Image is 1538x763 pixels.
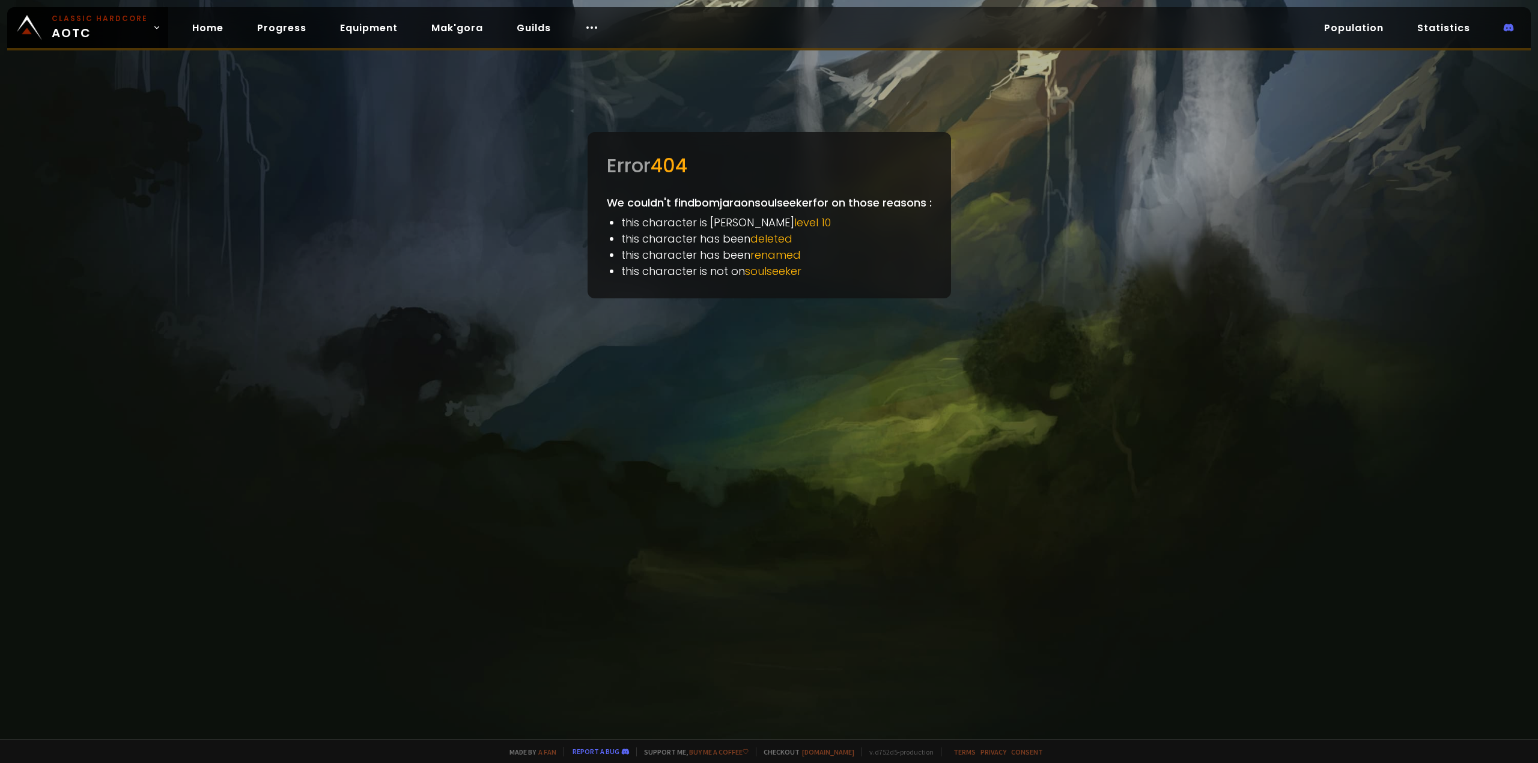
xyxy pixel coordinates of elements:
a: Home [183,16,233,40]
small: Classic Hardcore [52,13,148,24]
span: level 10 [794,215,831,230]
span: soulseeker [745,264,801,279]
span: 404 [651,152,687,179]
li: this character is [PERSON_NAME] [621,214,932,231]
span: v. d752d5 - production [862,747,934,756]
a: Mak'gora [422,16,493,40]
a: Statistics [1408,16,1480,40]
a: Terms [953,747,976,756]
span: Made by [502,747,556,756]
a: Progress [248,16,316,40]
span: renamed [750,247,801,262]
a: Guilds [507,16,561,40]
a: Privacy [980,747,1006,756]
span: Support me, [636,747,749,756]
a: Classic HardcoreAOTC [7,7,168,48]
a: Report a bug [573,747,619,756]
a: a fan [538,747,556,756]
li: this character is not on [621,263,932,279]
span: Checkout [756,747,854,756]
a: Consent [1011,747,1043,756]
div: We couldn't find bomjara on soulseeker for on those reasons : [588,132,951,298]
li: this character has been [621,247,932,263]
a: Population [1315,16,1393,40]
span: AOTC [52,13,148,42]
span: deleted [750,231,792,246]
a: Buy me a coffee [689,747,749,756]
a: Equipment [330,16,407,40]
li: this character has been [621,231,932,247]
div: Error [607,151,932,180]
a: [DOMAIN_NAME] [802,747,854,756]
